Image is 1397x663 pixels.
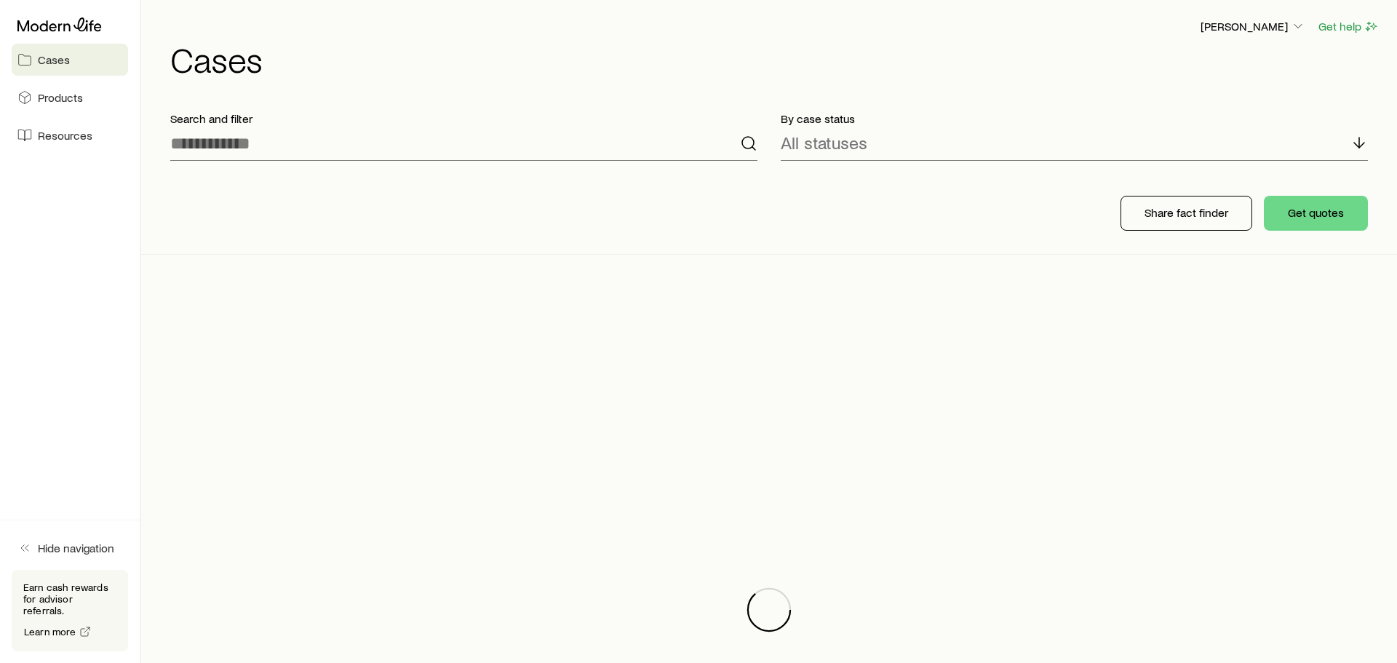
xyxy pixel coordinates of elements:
span: Products [38,90,83,105]
span: Cases [38,52,70,67]
p: Earn cash rewards for advisor referrals. [23,581,116,616]
p: Search and filter [170,111,757,126]
button: [PERSON_NAME] [1200,18,1306,36]
div: Earn cash rewards for advisor referrals.Learn more [12,570,128,651]
p: All statuses [781,132,867,153]
p: [PERSON_NAME] [1201,19,1305,33]
h1: Cases [170,41,1380,76]
button: Hide navigation [12,532,128,564]
p: By case status [781,111,1368,126]
button: Get help [1318,18,1380,35]
button: Share fact finder [1121,196,1252,231]
span: Hide navigation [38,541,114,555]
a: Products [12,82,128,114]
span: Resources [38,128,92,143]
p: Share fact finder [1145,205,1228,220]
a: Cases [12,44,128,76]
span: Learn more [24,627,76,637]
button: Get quotes [1264,196,1368,231]
a: Resources [12,119,128,151]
